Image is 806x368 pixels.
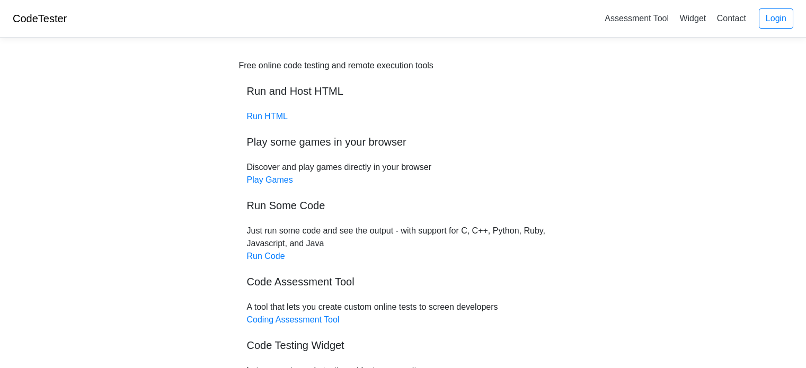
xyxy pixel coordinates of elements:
a: Login [759,8,793,29]
a: Play Games [247,175,293,184]
a: CodeTester [13,13,67,24]
a: Widget [675,10,710,27]
h5: Run Some Code [247,199,560,212]
h5: Code Assessment Tool [247,275,560,288]
a: Coding Assessment Tool [247,315,340,324]
a: Assessment Tool [600,10,673,27]
div: Free online code testing and remote execution tools [239,59,433,72]
h5: Code Testing Widget [247,339,560,352]
a: Run Code [247,252,285,261]
a: Run HTML [247,112,288,121]
h5: Run and Host HTML [247,85,560,97]
a: Contact [713,10,750,27]
h5: Play some games in your browser [247,136,560,148]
